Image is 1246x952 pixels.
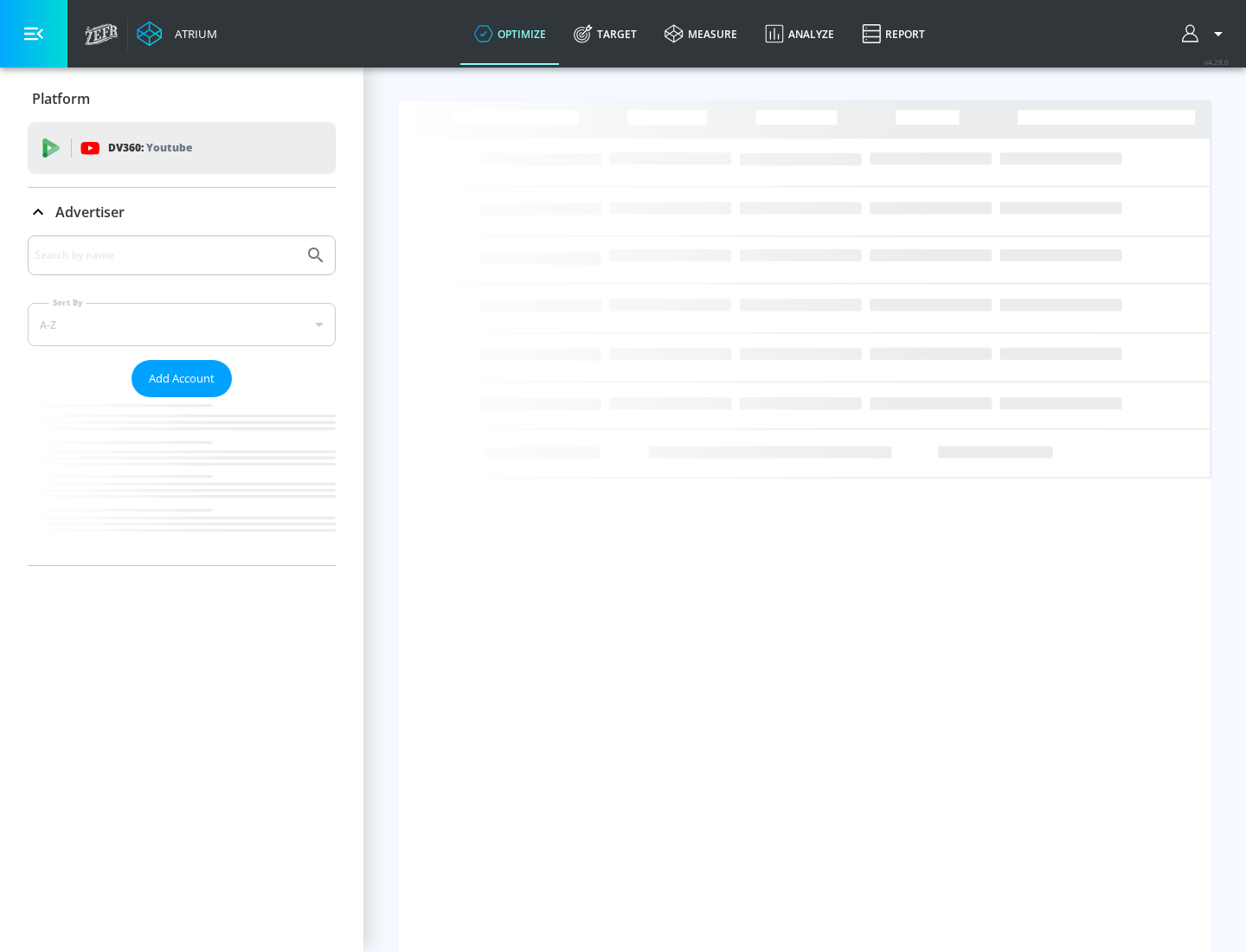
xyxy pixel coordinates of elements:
[146,138,192,157] p: Youtube
[28,235,336,565] div: Advertiser
[28,122,336,174] div: DV360: Youtube
[1204,57,1229,67] span: v 4.28.0
[460,3,560,65] a: optimize
[108,138,192,158] p: DV360:
[28,188,336,236] div: Advertiser
[28,303,336,346] div: A-Z
[149,369,215,389] span: Add Account
[168,26,217,42] div: Atrium
[132,360,232,397] button: Add Account
[751,3,848,65] a: Analyze
[35,244,297,267] input: Search by name
[651,3,751,65] a: measure
[55,203,125,222] p: Advertiser
[49,297,87,308] label: Sort By
[560,3,651,65] a: Target
[28,397,336,565] nav: list of Advertiser
[848,3,939,65] a: Report
[137,21,217,47] a: Atrium
[32,89,90,108] p: Platform
[28,74,336,123] div: Platform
